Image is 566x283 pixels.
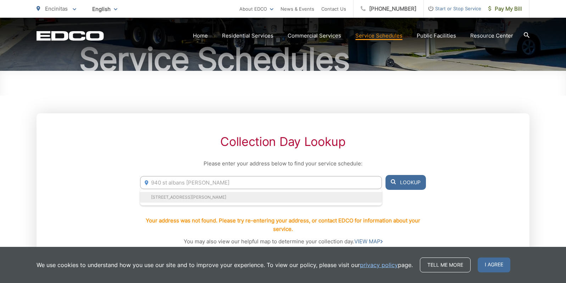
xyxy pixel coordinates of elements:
p: We use cookies to understand how you use our site and to improve your experience. To view our pol... [37,261,413,269]
a: Commercial Services [288,32,341,40]
h1: Service Schedules [37,42,529,77]
span: English [87,3,123,15]
h2: Collection Day Lookup [140,135,426,149]
p: You may also view our helpful map to determine your collection day. [140,237,426,246]
a: Tell me more [420,257,471,272]
a: EDCD logo. Return to the homepage. [37,31,104,41]
a: VIEW MAP [354,237,383,246]
span: Pay My Bill [488,5,522,13]
a: Home [193,32,208,40]
a: About EDCO [239,5,273,13]
input: Enter Address [140,176,382,189]
a: Public Facilities [417,32,456,40]
a: Contact Us [321,5,346,13]
a: Residential Services [222,32,273,40]
a: News & Events [281,5,314,13]
li: [STREET_ADDRESS][PERSON_NAME] [140,192,382,203]
button: Lookup [385,175,426,190]
p: Please enter your address below to find your service schedule: [140,159,426,168]
p: Your address was not found. Please try re-entering your address, or contact EDCO for information ... [140,216,426,233]
a: privacy policy [360,261,398,269]
a: Service Schedules [355,32,403,40]
a: Resource Center [470,32,513,40]
span: Encinitas [45,5,68,12]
